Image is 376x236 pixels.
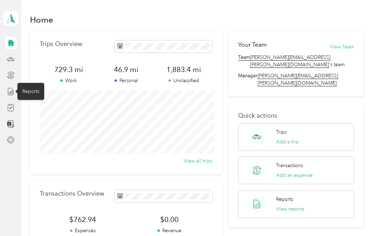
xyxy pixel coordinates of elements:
[238,72,258,87] span: Manager
[155,65,213,74] span: 1,883.4 mi
[276,138,299,145] button: Add a trip
[126,215,212,225] span: $0.00
[40,40,82,48] p: Trips Overview
[97,65,155,74] span: 46.9 mi
[250,54,354,68] span: 's team
[155,77,213,84] p: Unclassified
[337,197,376,236] iframe: Everlance-gr Chat Button Frame
[276,162,303,169] p: Transactions
[238,40,267,49] h2: Your Team
[276,172,313,179] button: Add an expense
[40,77,97,84] p: Work
[97,77,155,84] p: Personal
[238,112,354,119] p: Quick actions
[276,205,304,213] button: View reports
[330,43,354,50] button: View Team
[40,65,97,74] span: 729.3 mi
[17,83,44,100] div: Reports
[126,227,212,234] p: Revenue
[40,227,126,234] p: Expenses
[40,190,104,197] p: Transactions Overview
[30,16,53,23] h1: Home
[276,196,293,203] p: Reports
[184,157,212,165] button: View all trips
[40,215,126,225] span: $762.94
[276,128,287,136] p: Trips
